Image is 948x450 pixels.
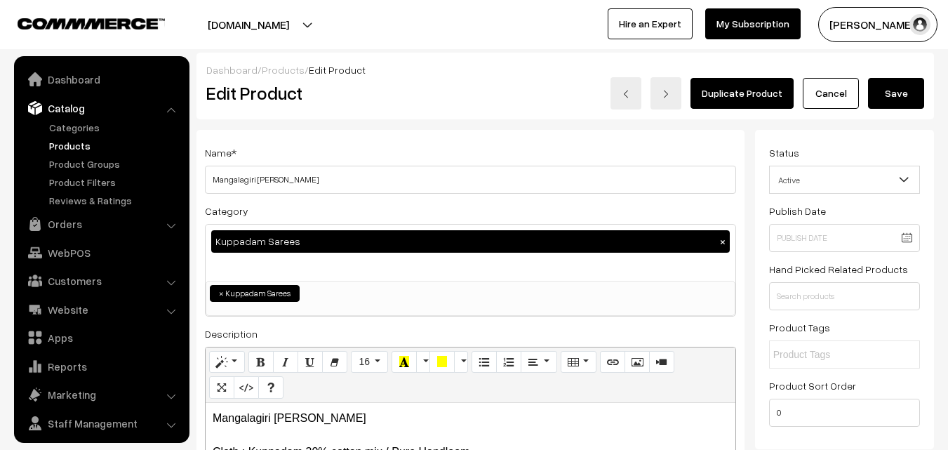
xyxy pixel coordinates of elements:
span: 16 [359,356,370,367]
img: left-arrow.png [622,90,630,98]
button: Ordered list (CTRL+SHIFT+NUM8) [496,351,521,373]
button: Style [209,351,245,373]
div: / / [206,62,924,77]
input: Publish Date [769,224,920,252]
a: Product Groups [46,157,185,171]
label: Product Tags [769,320,830,335]
a: Product Filters [46,175,185,190]
a: Reviews & Ratings [46,193,185,208]
button: Picture [625,351,650,373]
a: Apps [18,325,185,350]
button: Font Size [351,351,388,373]
label: Product Sort Order [769,378,856,393]
button: Table [561,351,596,373]
button: Video [649,351,674,373]
img: COMMMERCE [18,18,165,29]
a: Orders [18,211,185,237]
img: right-arrow.png [662,90,670,98]
a: Reports [18,354,185,379]
button: Recent Color [392,351,417,373]
span: Active [770,168,919,192]
label: Publish Date [769,204,826,218]
input: Enter Number [769,399,920,427]
button: Save [868,78,924,109]
button: Unordered list (CTRL+SHIFT+NUM7) [472,351,497,373]
a: Customers [18,268,185,293]
button: [PERSON_NAME] [818,7,937,42]
label: Hand Picked Related Products [769,262,908,277]
a: Products [46,138,185,153]
button: Full Screen [209,376,234,399]
a: Staff Management [18,411,185,436]
button: Underline (CTRL+U) [298,351,323,373]
button: Bold (CTRL+B) [248,351,274,373]
input: Search products [769,282,920,310]
label: Description [205,326,258,341]
a: COMMMERCE [18,14,140,31]
a: Marketing [18,382,185,407]
a: Cancel [803,78,859,109]
button: Code View [234,376,259,399]
a: Products [262,64,305,76]
a: Website [18,297,185,322]
button: [DOMAIN_NAME] [159,7,338,42]
div: Kuppadam Sarees [211,230,730,253]
button: Paragraph [521,351,556,373]
button: More Color [454,351,468,373]
button: Background Color [429,351,455,373]
button: Remove Font Style (CTRL+\) [322,351,347,373]
input: Name [205,166,736,194]
button: Italic (CTRL+I) [273,351,298,373]
input: Product Tags [773,348,896,362]
label: Name [205,145,236,160]
a: Duplicate Product [690,78,794,109]
span: Active [769,166,920,194]
label: Status [769,145,799,160]
a: Categories [46,120,185,135]
a: WebPOS [18,240,185,265]
a: Dashboard [18,67,185,92]
button: Link (CTRL+K) [600,351,625,373]
a: Hire an Expert [608,8,693,39]
span: Edit Product [309,64,366,76]
a: Catalog [18,95,185,121]
a: Dashboard [206,64,258,76]
button: × [716,235,729,248]
h2: Edit Product [206,82,493,104]
img: user [909,14,930,35]
a: My Subscription [705,8,801,39]
button: More Color [416,351,430,373]
button: Help [258,376,283,399]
